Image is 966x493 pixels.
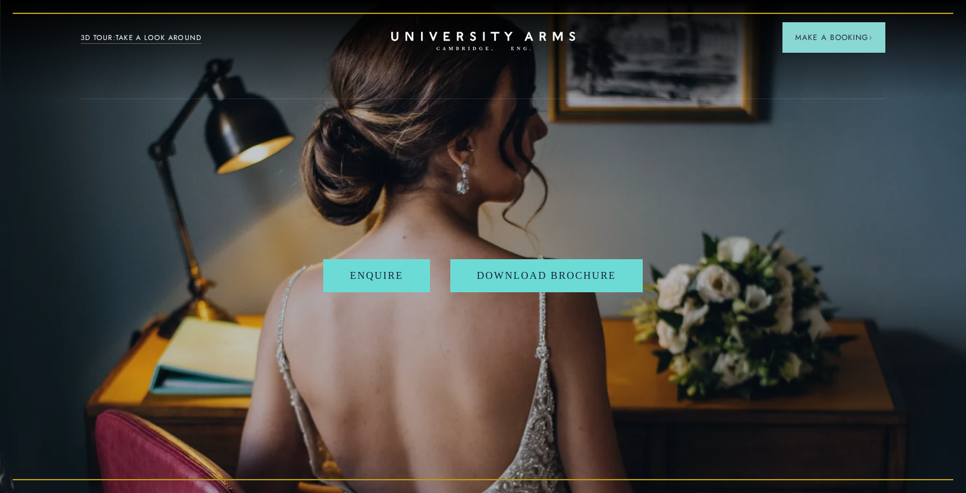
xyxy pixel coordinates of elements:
a: Download Brochure [450,259,643,292]
img: Arrow icon [868,36,873,40]
button: Make a BookingArrow icon [782,22,885,53]
a: Home [391,32,575,51]
span: Make a Booking [795,32,873,43]
a: Enquire [323,259,430,292]
a: 3D TOUR:TAKE A LOOK AROUND [81,32,202,44]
